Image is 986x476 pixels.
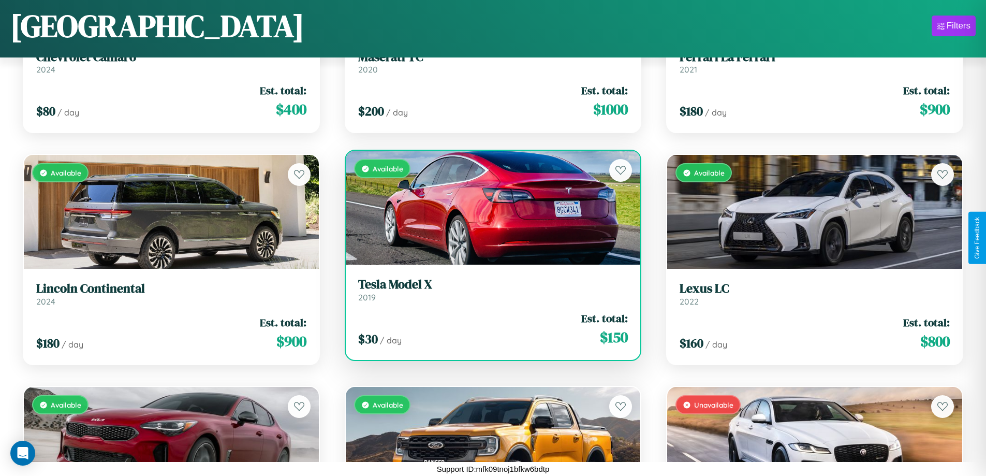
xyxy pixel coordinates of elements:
[358,64,378,75] span: 2020
[920,99,950,120] span: $ 900
[51,168,81,177] span: Available
[276,331,306,352] span: $ 900
[581,311,628,326] span: Est. total:
[62,339,83,350] span: / day
[947,21,970,31] div: Filters
[358,277,628,292] h3: Tesla Model X
[705,339,727,350] span: / day
[276,99,306,120] span: $ 400
[680,281,950,307] a: Lexus LC2022
[373,400,403,409] span: Available
[358,277,628,302] a: Tesla Model X2019
[10,5,304,47] h1: [GEOGRAPHIC_DATA]
[581,83,628,98] span: Est. total:
[437,462,550,476] p: Support ID: mfk09tnoj1bfkw6bdtp
[974,217,981,259] div: Give Feedback
[903,83,950,98] span: Est. total:
[680,64,697,75] span: 2021
[593,99,628,120] span: $ 1000
[920,331,950,352] span: $ 800
[680,335,703,352] span: $ 160
[358,50,628,75] a: Maserati TC2020
[932,16,976,36] button: Filters
[694,400,733,409] span: Unavailable
[358,292,376,302] span: 2019
[36,335,60,352] span: $ 180
[680,103,703,120] span: $ 180
[36,281,306,296] h3: Lincoln Continental
[386,107,408,118] span: / day
[680,50,950,75] a: Ferrari La Ferrari2021
[903,315,950,330] span: Est. total:
[373,164,403,173] span: Available
[380,335,402,345] span: / day
[57,107,79,118] span: / day
[10,441,35,466] div: Open Intercom Messenger
[358,103,384,120] span: $ 200
[36,296,55,307] span: 2024
[358,330,378,348] span: $ 30
[600,327,628,348] span: $ 150
[36,281,306,307] a: Lincoln Continental2024
[36,64,55,75] span: 2024
[680,296,699,307] span: 2022
[36,50,306,75] a: Chevrolet Camaro2024
[51,400,81,409] span: Available
[680,281,950,296] h3: Lexus LC
[705,107,727,118] span: / day
[36,103,55,120] span: $ 80
[260,315,306,330] span: Est. total:
[694,168,725,177] span: Available
[260,83,306,98] span: Est. total:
